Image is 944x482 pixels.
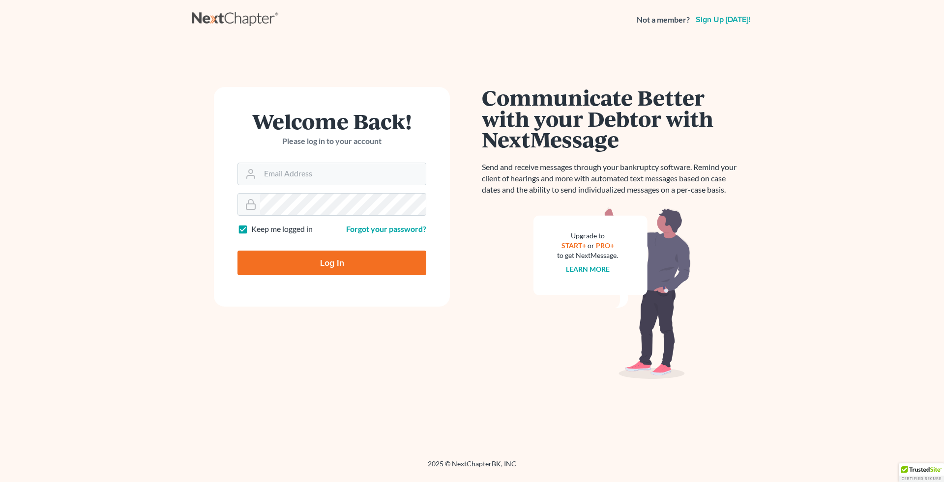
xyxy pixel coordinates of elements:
[557,231,618,241] div: Upgrade to
[482,87,742,150] h1: Communicate Better with your Debtor with NextMessage
[260,163,426,185] input: Email Address
[557,251,618,260] div: to get NextMessage.
[192,459,752,477] div: 2025 © NextChapterBK, INC
[346,224,426,233] a: Forgot your password?
[637,14,690,26] strong: Not a member?
[533,207,691,379] img: nextmessage_bg-59042aed3d76b12b5cd301f8e5b87938c9018125f34e5fa2b7a6b67550977c72.svg
[588,241,594,250] span: or
[237,111,426,132] h1: Welcome Back!
[561,241,586,250] a: START+
[237,136,426,147] p: Please log in to your account
[237,251,426,275] input: Log In
[251,224,313,235] label: Keep me logged in
[482,162,742,196] p: Send and receive messages through your bankruptcy software. Remind your client of hearings and mo...
[566,265,610,273] a: Learn more
[694,16,752,24] a: Sign up [DATE]!
[596,241,614,250] a: PRO+
[899,463,944,482] div: TrustedSite Certified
